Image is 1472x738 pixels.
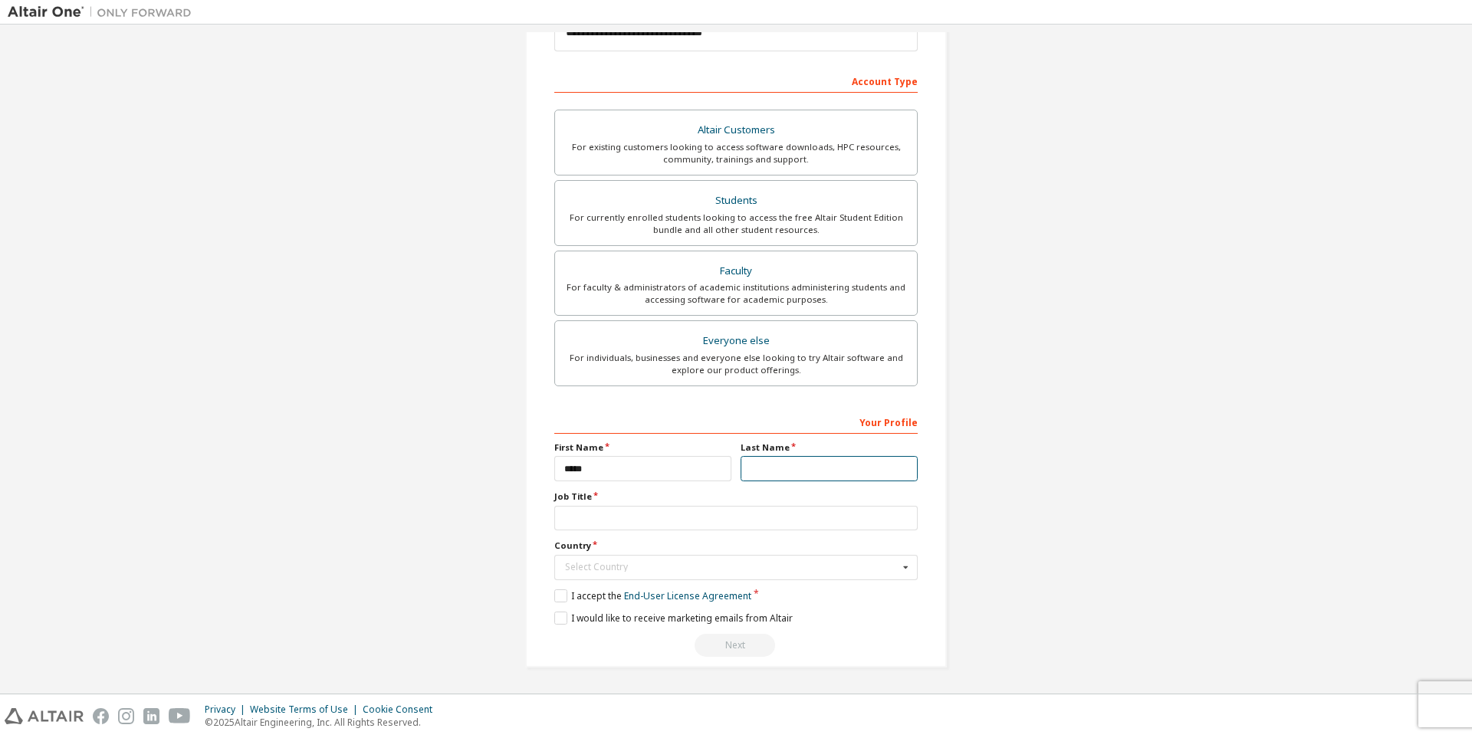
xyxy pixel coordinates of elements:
[93,708,109,724] img: facebook.svg
[554,540,918,552] label: Country
[564,352,908,376] div: For individuals, businesses and everyone else looking to try Altair software and explore our prod...
[554,68,918,93] div: Account Type
[250,704,363,716] div: Website Terms of Use
[554,409,918,434] div: Your Profile
[564,261,908,282] div: Faculty
[118,708,134,724] img: instagram.svg
[8,5,199,20] img: Altair One
[565,563,899,572] div: Select Country
[564,212,908,236] div: For currently enrolled students looking to access the free Altair Student Edition bundle and all ...
[554,490,918,503] label: Job Title
[564,141,908,166] div: For existing customers looking to access software downloads, HPC resources, community, trainings ...
[5,708,84,724] img: altair_logo.svg
[554,612,793,625] label: I would like to receive marketing emails from Altair
[554,634,918,657] div: Read and acccept EULA to continue
[564,120,908,141] div: Altair Customers
[169,708,191,724] img: youtube.svg
[564,281,908,306] div: For faculty & administrators of academic institutions administering students and accessing softwa...
[363,704,442,716] div: Cookie Consent
[624,589,751,602] a: End-User License Agreement
[554,441,731,454] label: First Name
[564,330,908,352] div: Everyone else
[205,704,250,716] div: Privacy
[554,589,751,602] label: I accept the
[205,716,442,729] p: © 2025 Altair Engineering, Inc. All Rights Reserved.
[741,441,918,454] label: Last Name
[564,190,908,212] div: Students
[143,708,159,724] img: linkedin.svg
